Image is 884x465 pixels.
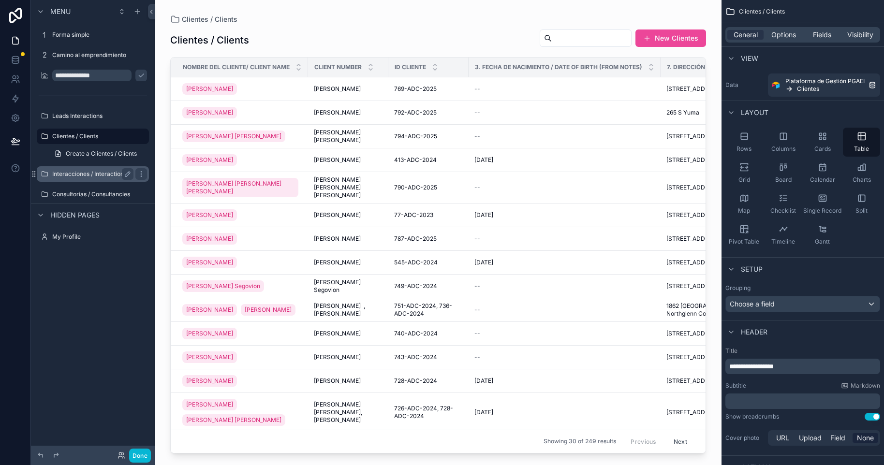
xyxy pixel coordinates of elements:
span: 3. Fecha de nacimiento / Date of Birth (from Notes) [475,63,642,71]
label: My Profile [52,233,147,241]
button: Calendar [804,159,841,188]
span: Charts [853,176,871,184]
span: Gantt [815,238,830,246]
label: Subtitle [725,382,746,390]
a: Consultorías / Consultancies [37,187,149,202]
span: Header [741,327,767,337]
span: Client Number [314,63,362,71]
label: Grouping [725,284,751,292]
span: Fields [813,30,831,40]
span: Nombre del cliente/ Client name [183,63,290,71]
label: Clientes / Clients [52,132,143,140]
button: Map [725,189,763,218]
span: Map [738,207,750,215]
button: Charts [843,159,880,188]
a: Camino al emprendimiento [37,47,149,63]
span: Checklist [770,207,796,215]
span: Board [775,176,792,184]
span: URL [776,433,789,443]
span: Create a Clientes / Clients [66,150,137,158]
a: Markdown [841,382,880,390]
span: Grid [738,176,750,184]
span: Showing 30 of 249 results [544,438,616,446]
span: None [857,433,874,443]
button: Timeline [765,220,802,249]
div: scrollable content [725,393,880,409]
span: Cards [814,145,831,153]
a: Leads Interactions [37,108,149,124]
span: Columns [771,145,796,153]
span: View [741,54,758,63]
a: Clientes / Clients [37,129,149,144]
span: Calendar [810,176,835,184]
span: Id cliente [395,63,426,71]
a: Create a Clientes / Clients [48,146,149,161]
label: Forma simple [52,31,147,39]
img: Airtable Logo [772,81,780,89]
label: Data [725,81,764,89]
span: Setup [741,264,763,274]
span: Markdown [851,382,880,390]
button: Pivot Table [725,220,763,249]
span: Layout [741,108,768,117]
span: Clientes / Clients [739,8,785,15]
button: Done [129,449,151,463]
div: Show breadcrumbs [725,413,779,421]
span: Clientes [797,85,819,93]
span: Table [854,145,869,153]
label: Title [725,347,880,355]
div: scrollable content [725,359,880,374]
span: Split [855,207,868,215]
span: Pivot Table [729,238,759,246]
span: 7. Dirección / Address (from Notes) [667,63,783,71]
button: Board [765,159,802,188]
label: Cover photo [725,434,764,442]
span: Choose a field [730,300,775,308]
button: Split [843,189,880,218]
button: Table [843,128,880,157]
span: Options [771,30,796,40]
span: Rows [737,145,751,153]
a: Forma simple [37,27,149,43]
button: Rows [725,128,763,157]
a: Plataforma de Gestión PGAEIClientes [768,73,880,97]
span: Plataforma de Gestión PGAEI [785,77,865,85]
span: Hidden pages [50,210,100,220]
a: My Profile [37,229,149,245]
span: Field [830,433,845,443]
span: Menu [50,7,71,16]
span: Upload [799,433,822,443]
a: Interacciones / Interactions [37,166,149,182]
span: Visibility [847,30,873,40]
button: Single Record [804,189,841,218]
button: Grid [725,159,763,188]
label: Interacciones / Interactions [52,170,130,178]
button: Gantt [804,220,841,249]
span: Timeline [771,238,795,246]
button: Checklist [765,189,802,218]
label: Consultorías / Consultancies [52,190,147,198]
button: Choose a field [725,296,880,312]
button: Cards [804,128,841,157]
span: Single Record [803,207,841,215]
label: Leads Interactions [52,112,147,120]
button: Columns [765,128,802,157]
button: Next [667,434,694,449]
span: General [734,30,758,40]
label: Camino al emprendimiento [52,51,147,59]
